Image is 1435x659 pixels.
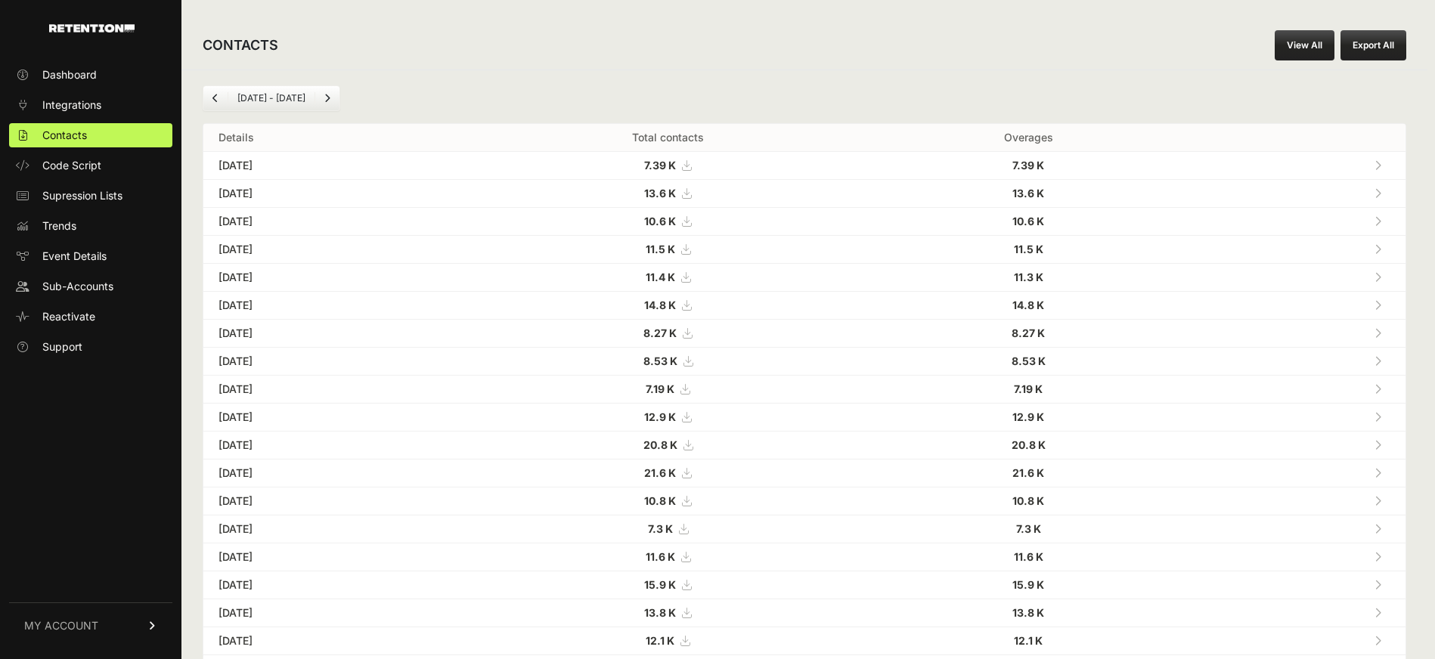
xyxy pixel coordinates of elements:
[1014,243,1043,255] strong: 11.5 K
[1012,215,1044,227] strong: 10.6 K
[644,578,676,591] strong: 15.9 K
[644,299,691,311] a: 14.8 K
[646,243,675,255] strong: 11.5 K
[1012,606,1044,619] strong: 13.8 K
[203,487,465,515] td: [DATE]
[643,354,693,367] a: 8.53 K
[228,92,315,104] li: [DATE] - [DATE]
[203,320,465,348] td: [DATE]
[203,376,465,404] td: [DATE]
[42,158,101,173] span: Code Script
[644,299,676,311] strong: 14.8 K
[870,124,1186,152] th: Overages
[1012,410,1044,423] strong: 12.9 K
[1014,382,1043,395] strong: 7.19 K
[644,187,676,200] strong: 13.6 K
[203,543,465,571] td: [DATE]
[1012,299,1044,311] strong: 14.8 K
[644,494,691,507] a: 10.8 K
[644,410,676,423] strong: 12.9 K
[9,602,172,648] a: MY ACCOUNT
[1340,30,1406,60] button: Export All
[1012,578,1044,591] strong: 15.9 K
[9,63,172,87] a: Dashboard
[1012,326,1045,339] strong: 8.27 K
[646,550,675,563] strong: 11.6 K
[9,184,172,208] a: Supression Lists
[644,215,691,227] a: 10.6 K
[644,187,691,200] a: 13.6 K
[9,244,172,268] a: Event Details
[646,382,674,395] strong: 7.19 K
[9,274,172,299] a: Sub-Accounts
[42,97,101,113] span: Integrations
[1012,466,1044,479] strong: 21.6 K
[42,339,82,354] span: Support
[644,494,676,507] strong: 10.8 K
[644,410,691,423] a: 12.9 K
[42,249,107,264] span: Event Details
[203,459,465,487] td: [DATE]
[643,354,677,367] strong: 8.53 K
[643,438,677,451] strong: 20.8 K
[42,309,95,324] span: Reactivate
[203,404,465,432] td: [DATE]
[49,24,135,32] img: Retention.com
[42,67,97,82] span: Dashboard
[643,326,677,339] strong: 8.27 K
[1012,187,1044,200] strong: 13.6 K
[9,214,172,238] a: Trends
[643,438,693,451] a: 20.8 K
[203,599,465,627] td: [DATE]
[465,124,871,152] th: Total contacts
[42,279,113,294] span: Sub-Accounts
[24,618,98,633] span: MY ACCOUNT
[42,188,122,203] span: Supression Lists
[646,271,675,283] strong: 11.4 K
[203,180,465,208] td: [DATE]
[644,578,691,591] a: 15.9 K
[203,432,465,459] td: [DATE]
[644,466,676,479] strong: 21.6 K
[9,305,172,329] a: Reactivate
[644,466,691,479] a: 21.6 K
[203,348,465,376] td: [DATE]
[203,208,465,236] td: [DATE]
[1014,550,1043,563] strong: 11.6 K
[646,634,690,647] a: 12.1 K
[1012,159,1044,172] strong: 7.39 K
[644,215,676,227] strong: 10.6 K
[646,382,690,395] a: 7.19 K
[203,627,465,655] td: [DATE]
[646,243,690,255] a: 11.5 K
[203,571,465,599] td: [DATE]
[9,335,172,359] a: Support
[9,93,172,117] a: Integrations
[644,606,676,619] strong: 13.8 K
[648,522,673,535] strong: 7.3 K
[9,153,172,178] a: Code Script
[203,35,278,56] h2: CONTACTS
[203,515,465,543] td: [DATE]
[644,159,691,172] a: 7.39 K
[1014,271,1043,283] strong: 11.3 K
[646,271,690,283] a: 11.4 K
[203,124,465,152] th: Details
[646,634,674,647] strong: 12.1 K
[203,236,465,264] td: [DATE]
[648,522,688,535] a: 7.3 K
[1275,30,1334,60] a: View All
[203,152,465,180] td: [DATE]
[1014,634,1043,647] strong: 12.1 K
[1012,438,1046,451] strong: 20.8 K
[1012,354,1046,367] strong: 8.53 K
[1016,522,1041,535] strong: 7.3 K
[315,86,339,110] a: Next
[644,159,676,172] strong: 7.39 K
[646,550,690,563] a: 11.6 K
[42,218,76,234] span: Trends
[203,86,228,110] a: Previous
[9,123,172,147] a: Contacts
[203,264,465,292] td: [DATE]
[643,326,692,339] a: 8.27 K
